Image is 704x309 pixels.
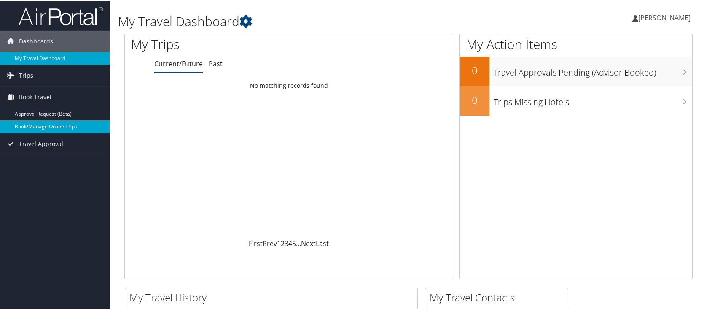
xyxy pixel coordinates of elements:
a: First [249,238,263,247]
span: Travel Approval [19,133,63,154]
a: [PERSON_NAME] [632,4,699,30]
a: Past [209,58,223,68]
h3: Travel Approvals Pending (Advisor Booked) [494,62,692,78]
h2: 0 [460,92,489,106]
td: No matching records found [125,77,453,92]
a: Next [301,238,316,247]
h2: 0 [460,62,489,77]
span: … [296,238,301,247]
a: 1 [277,238,281,247]
a: Prev [263,238,277,247]
span: [PERSON_NAME] [638,12,691,22]
h1: My Action Items [460,35,692,52]
a: 4 [288,238,292,247]
span: Trips [19,64,33,85]
h3: Trips Missing Hotels [494,91,692,107]
span: Dashboards [19,30,53,51]
a: 5 [292,238,296,247]
a: 0Trips Missing Hotels [460,85,692,115]
a: 3 [285,238,288,247]
a: 2 [281,238,285,247]
a: 0Travel Approvals Pending (Advisor Booked) [460,56,692,85]
h1: My Travel Dashboard [118,12,505,30]
span: Book Travel [19,86,51,107]
a: Current/Future [154,58,203,68]
a: Last [316,238,329,247]
h2: My Travel Contacts [430,290,568,304]
h1: My Trips [131,35,310,52]
h2: My Travel History [129,290,417,304]
img: airportal-logo.png [19,5,103,25]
